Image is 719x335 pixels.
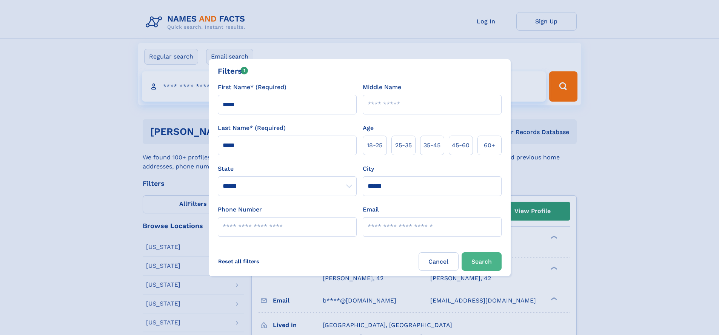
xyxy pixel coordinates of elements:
[452,141,470,150] span: 45‑60
[423,141,440,150] span: 35‑45
[363,164,374,173] label: City
[462,252,502,271] button: Search
[363,205,379,214] label: Email
[484,141,495,150] span: 60+
[419,252,459,271] label: Cancel
[218,83,286,92] label: First Name* (Required)
[363,124,374,133] label: Age
[213,252,264,270] label: Reset all filters
[218,205,262,214] label: Phone Number
[363,83,401,92] label: Middle Name
[367,141,382,150] span: 18‑25
[218,65,248,77] div: Filters
[395,141,412,150] span: 25‑35
[218,164,357,173] label: State
[218,124,286,133] label: Last Name* (Required)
